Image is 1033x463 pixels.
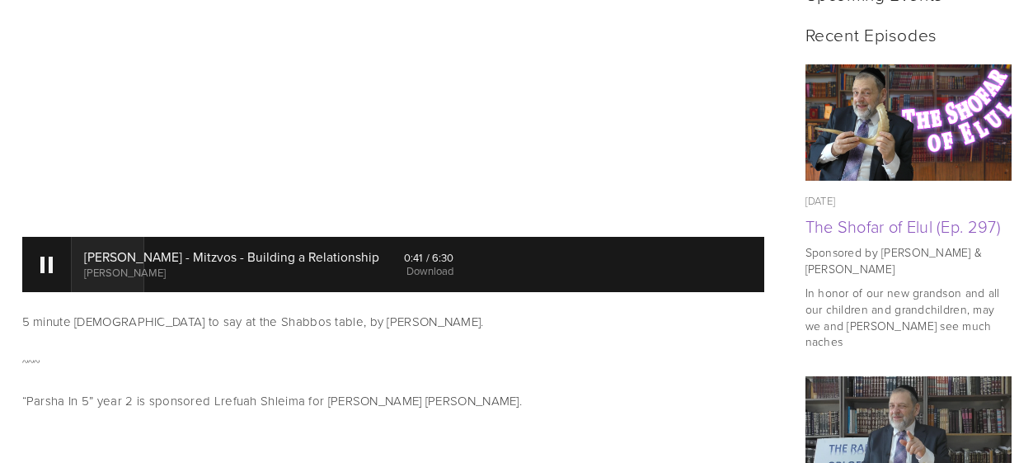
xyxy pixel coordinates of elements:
[22,312,764,332] p: 5 minute [DEMOGRAPHIC_DATA] to say at the Shabbos table, by [PERSON_NAME].
[805,285,1012,349] p: In honor of our new grandson and all our children and grandchildren, may we and [PERSON_NAME] see...
[805,24,1012,45] h2: Recent Episodes
[805,193,836,208] time: [DATE]
[805,64,1012,181] a: The Shofar of Elul (Ep. 297)
[805,64,1012,181] img: The Shofar of Elul (Ep. 297)
[22,352,764,371] p: ~~~
[805,215,1001,238] a: The Shofar of Elul (Ep. 297)
[22,391,764,411] p: “Parsha In 5” year 2 is sponsored Lrefuah Shleima for [PERSON_NAME] [PERSON_NAME].
[805,244,1012,276] p: Sponsored by [PERSON_NAME] & [PERSON_NAME]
